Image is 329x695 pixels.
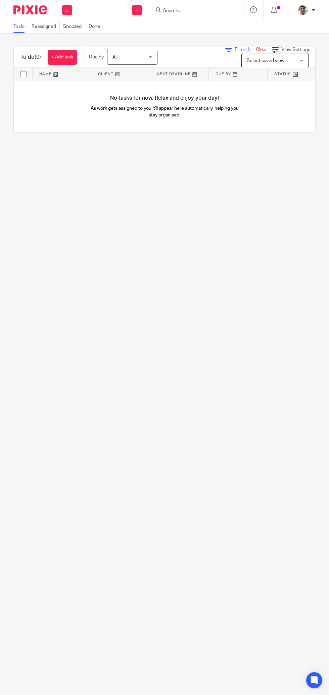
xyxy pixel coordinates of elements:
img: Pixie [13,5,47,14]
a: To do [13,20,28,33]
p: Due by [89,54,104,60]
span: (0) [35,54,41,60]
span: View Settings [281,47,310,52]
a: Snoozed [63,20,85,33]
img: PXL_20240409_141816916.jpg [297,5,308,15]
a: Reassigned [32,20,60,33]
span: Filter [235,47,256,52]
span: (1) [245,47,251,52]
a: Clear [256,47,267,52]
h4: No tasks for now. Relax and enjoy your day! [14,95,315,102]
input: Search [162,8,223,14]
h1: To do [20,54,41,61]
span: Select saved view [247,58,284,63]
a: Done [89,20,103,33]
span: All [112,55,117,60]
p: As work gets assigned to you it'll appear here automatically, helping you stay organised. [89,105,240,119]
a: + Add task [48,50,77,65]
